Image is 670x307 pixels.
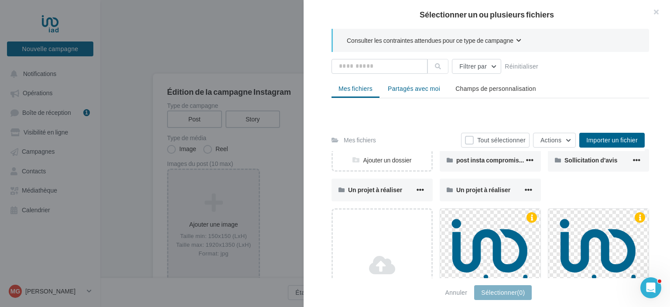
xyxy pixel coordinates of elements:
div: Mes fichiers [344,136,376,145]
span: Un projet à réaliser [348,186,402,193]
span: Un projet à réaliser [456,186,510,193]
button: Sélectionner(0) [474,285,532,300]
button: Actions [533,133,576,148]
button: Consulter les contraintes attendues pour ce type de campagne [347,36,521,47]
span: post insta compromis (1) [456,156,528,164]
button: Filtrer par [452,59,501,74]
span: Importer un fichier [586,136,638,144]
button: Importer un fichier [579,133,645,148]
button: Tout sélectionner [461,133,530,148]
span: Actions [540,136,561,144]
span: Mes fichiers [338,85,373,92]
span: (0) [517,289,525,296]
button: Réinitialiser [501,61,542,72]
h2: Sélectionner un ou plusieurs fichiers [318,10,656,18]
span: Partagés avec moi [388,85,440,92]
span: Sollicitation d'avis [564,156,617,164]
span: Consulter les contraintes attendues pour ce type de campagne [347,36,513,45]
div: Ajouter un dossier [333,156,431,165]
span: Champs de personnalisation [455,85,536,92]
iframe: Intercom live chat [640,277,661,298]
button: Annuler [442,287,471,298]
